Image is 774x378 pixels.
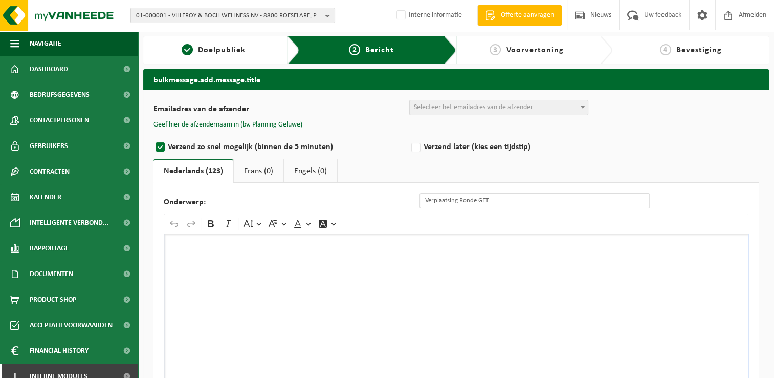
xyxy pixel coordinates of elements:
label: Emailadres van de afzender [153,105,409,115]
span: Acceptatievoorwaarden [30,312,113,338]
a: Offerte aanvragen [477,5,562,26]
label: Onderwerp: [164,198,419,208]
a: Frans (0) [234,159,283,183]
span: Product Shop [30,287,76,312]
span: 2 [349,44,360,55]
span: Dashboard [30,56,68,82]
a: Engels (0) [284,159,337,183]
label: Interne informatie [394,8,462,23]
span: Bedrijfsgegevens [30,82,90,108]
button: Geef hier de afzendernaam in (bv. Planning Geluwe) [153,120,302,130]
label: Verzend zo snel mogelijk (binnen de 5 minuten) [153,140,409,154]
div: Editor toolbar [164,214,748,234]
span: Gebruikers [30,133,68,159]
span: Voorvertoning [506,46,563,54]
span: Kalender [30,184,61,210]
span: 01-000001 - VILLEROY & BOCH WELLNESS NV - 8800 ROESELARE, POPULIERSTRAAT 1 [136,8,321,24]
span: Intelligente verbond... [30,210,109,236]
span: Offerte aanvragen [498,10,557,20]
span: 1 [182,44,193,55]
span: Financial History [30,338,89,364]
input: Geef hier het onderwerp van de e-mail in. [419,193,650,208]
span: Documenten [30,261,73,287]
a: Nederlands (123) [153,159,233,183]
span: Contactpersonen [30,108,89,133]
span: Bevestiging [676,46,722,54]
span: 4 [660,44,671,55]
span: Selecteer het emailadres van de afzender [414,103,533,111]
span: 3 [490,44,501,55]
h2: bulkmessage.add.message.title [143,69,769,89]
span: Navigatie [30,31,61,56]
span: Contracten [30,159,70,184]
label: Verzend later (kies een tijdstip) [409,140,665,154]
span: Doelpubliek [198,46,246,54]
span: Rapportage [30,236,69,261]
span: Bericht [365,46,394,54]
button: 01-000001 - VILLEROY & BOCH WELLNESS NV - 8800 ROESELARE, POPULIERSTRAAT 1 [130,8,335,23]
